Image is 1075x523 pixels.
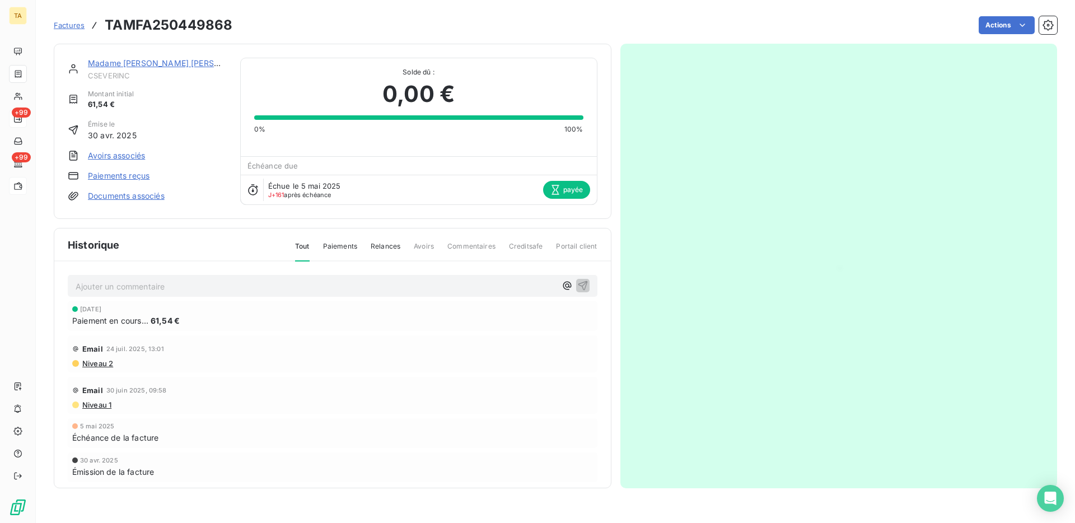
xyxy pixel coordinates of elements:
[12,108,31,118] span: +99
[247,161,298,170] span: Échéance due
[82,386,103,395] span: Email
[81,400,111,409] span: Niveau 1
[1037,485,1064,512] div: Open Intercom Messenger
[254,124,265,134] span: 0%
[82,344,103,353] span: Email
[254,67,583,77] span: Solde dû :
[80,306,101,312] span: [DATE]
[88,129,137,141] span: 30 avr. 2025
[88,89,134,99] span: Montant initial
[68,237,120,253] span: Historique
[268,191,284,199] span: J+161
[543,181,590,199] span: payée
[88,58,256,68] a: Madame [PERSON_NAME] [PERSON_NAME]
[54,21,85,30] span: Factures
[88,150,145,161] a: Avoirs associés
[556,241,597,260] span: Portail client
[106,345,164,352] span: 24 juil. 2025, 13:01
[88,170,149,181] a: Paiements reçus
[72,315,148,326] span: Paiement en cours...
[54,20,85,31] a: Factures
[564,124,583,134] span: 100%
[9,498,27,516] img: Logo LeanPay
[88,99,134,110] span: 61,54 €
[509,241,543,260] span: Creditsafe
[151,315,180,326] span: 61,54 €
[295,241,310,261] span: Tout
[382,77,455,111] span: 0,00 €
[80,457,118,464] span: 30 avr. 2025
[414,241,434,260] span: Avoirs
[323,241,357,260] span: Paiements
[88,119,137,129] span: Émise le
[12,152,31,162] span: +99
[268,181,341,190] span: Échue le 5 mai 2025
[88,190,165,202] a: Documents associés
[72,432,158,443] span: Échéance de la facture
[268,192,331,198] span: après échéance
[72,466,154,478] span: Émission de la facture
[9,7,27,25] div: TA
[979,16,1035,34] button: Actions
[106,387,167,394] span: 30 juin 2025, 09:58
[88,71,227,80] span: CSEVERINC
[371,241,400,260] span: Relances
[80,423,115,429] span: 5 mai 2025
[447,241,496,260] span: Commentaires
[81,359,113,368] span: Niveau 2
[105,15,232,35] h3: TAMFA250449868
